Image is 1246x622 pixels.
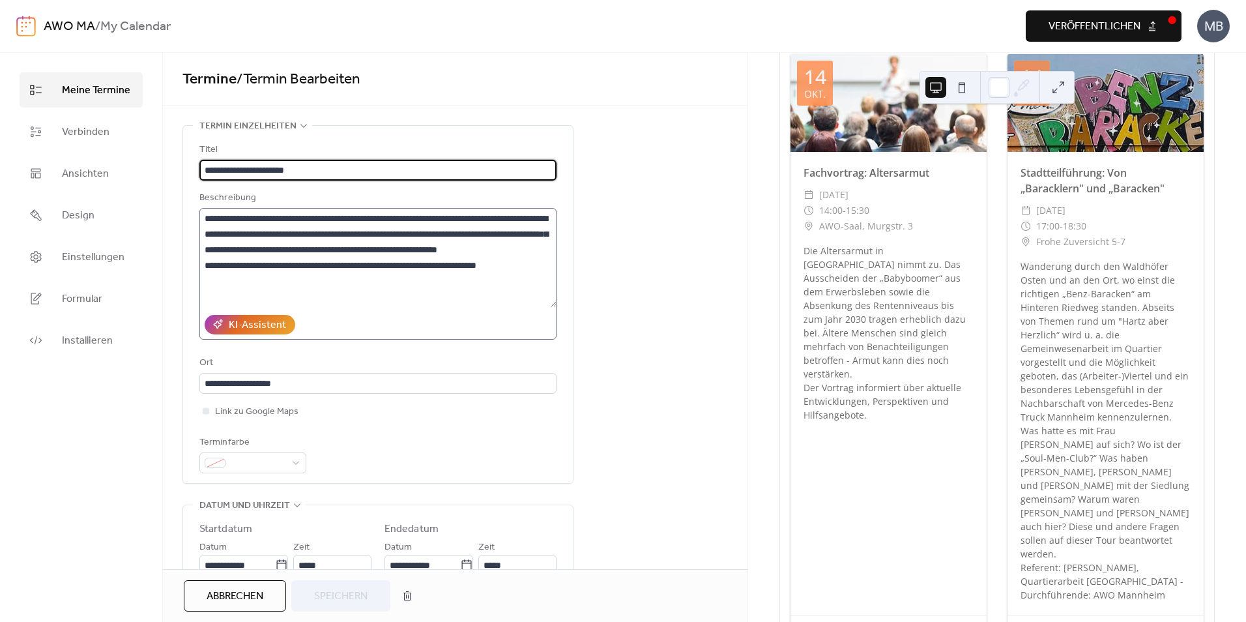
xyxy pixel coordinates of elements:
span: 17:00 [1036,218,1060,234]
div: Ort [199,355,554,371]
div: ​ [804,218,814,234]
div: MB [1197,10,1230,42]
span: / Termin Bearbeiten [237,65,360,94]
span: Ansichten [62,166,109,182]
a: Ansichten [20,156,143,191]
span: Formular [62,291,102,307]
span: Datum [384,540,412,555]
div: ​ [1021,203,1031,218]
div: 14 [804,67,826,87]
div: ​ [804,203,814,218]
span: Datum und uhrzeit [199,498,290,514]
div: Beschreibung [199,190,554,206]
div: Wanderung durch den Waldhöfer Osten und an den Ort, wo einst die richtigen „Benz-Baracken“ am Hin... [1007,259,1204,602]
span: Datum [199,540,227,555]
img: logo [16,16,36,37]
span: AWO-Saal, Murgstr. 3 [819,218,913,234]
a: Termine [182,65,237,94]
span: Einstellungen [62,250,124,265]
button: veröffentlichen [1026,10,1181,42]
div: ​ [804,187,814,203]
span: 15:30 [846,203,869,218]
a: Design [20,198,143,233]
span: Installieren [62,333,113,349]
div: Endedatum [384,522,439,537]
div: KI-Assistent [229,318,286,333]
a: Verbinden [20,114,143,149]
span: Zeit [478,540,495,555]
span: - [1060,218,1063,234]
span: Design [62,208,94,224]
button: Abbrechen [184,580,286,612]
span: 18:30 [1063,218,1086,234]
span: Meine Termine [62,83,130,98]
a: Formular [20,281,143,316]
span: [DATE] [819,187,848,203]
b: My Calendar [100,14,171,39]
div: 14 [1021,67,1043,87]
span: [DATE] [1036,203,1065,218]
div: ​ [1021,218,1031,234]
span: Verbinden [62,125,109,140]
div: Stadtteilführung: Von „Baracklern" und „Baracken" [1007,165,1204,196]
span: Link zu Google Maps [215,404,298,420]
a: Einstellungen [20,239,143,274]
a: AWO MA [44,14,95,39]
div: Die Altersarmut in [GEOGRAPHIC_DATA] nimmt zu. Das Ausscheiden der „Babyboomer“ aus dem Erwerbsle... [790,244,987,422]
a: Meine Termine [20,72,143,108]
span: - [843,203,846,218]
div: ​ [1021,234,1031,250]
span: Termin einzelheiten [199,119,297,134]
div: Okt. [804,89,826,99]
div: Startdatum [199,522,252,537]
a: Installieren [20,323,143,358]
span: Abbrechen [207,589,263,604]
span: 14:00 [819,203,843,218]
span: veröffentlichen [1049,19,1140,35]
div: Fachvortrag: Altersarmut [790,165,987,181]
div: Terminfarbe [199,435,304,451]
div: Titel [199,142,554,158]
button: KI-Assistent [205,315,295,334]
b: / [95,14,100,39]
span: Frohe Zuversicht 5-7 [1036,234,1125,250]
span: Zeit [293,540,310,555]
